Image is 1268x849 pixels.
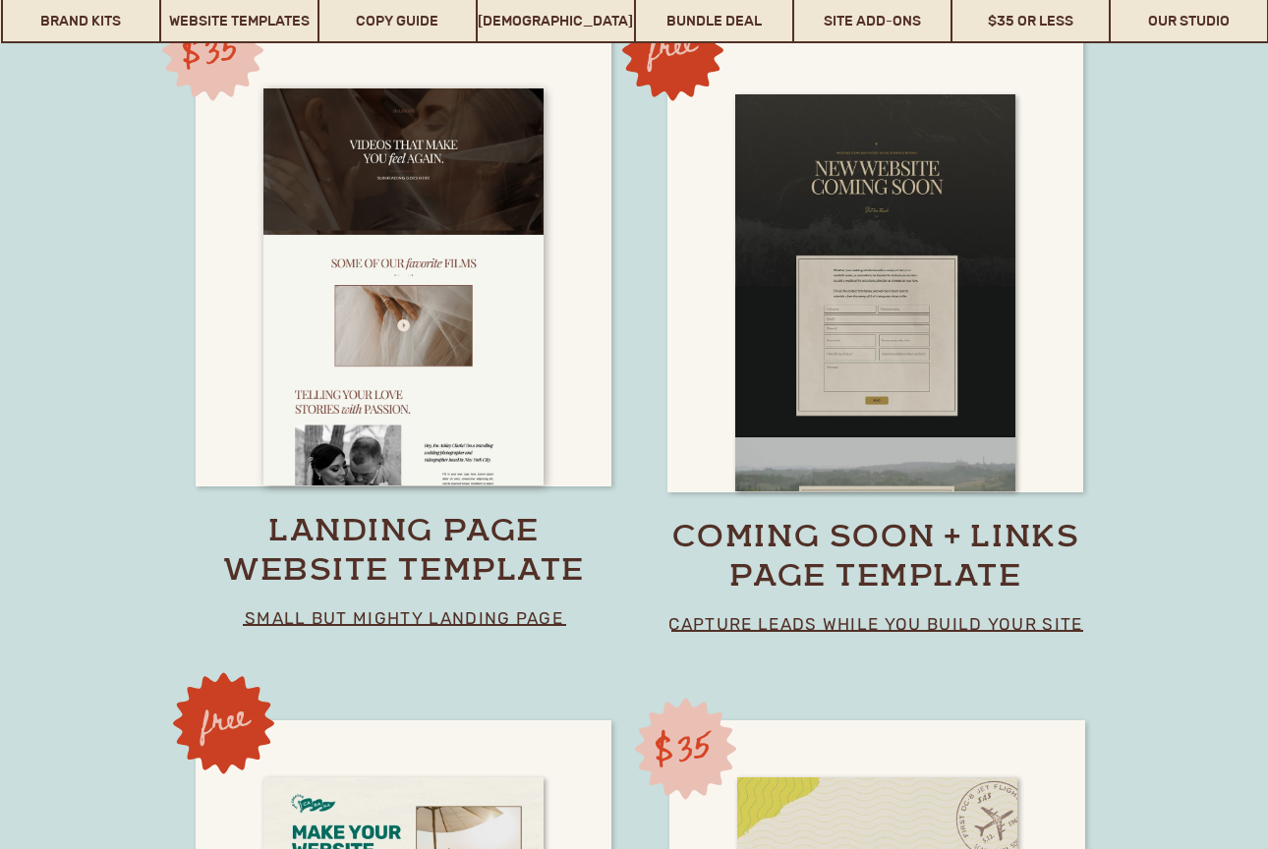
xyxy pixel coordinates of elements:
h2: Built to perform [165,137,654,179]
h2: Designed to [165,178,654,248]
h3: $35 [165,25,252,77]
a: landing page website template [198,514,610,593]
p: small but mighty landing page [202,603,605,632]
h3: free [628,18,715,70]
h3: $35 [638,722,724,774]
p: capture leads while you build your site [633,609,1119,638]
h3: free [181,692,267,744]
a: coming soon + links page template [669,520,1082,598]
h2: stand out [148,241,670,336]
